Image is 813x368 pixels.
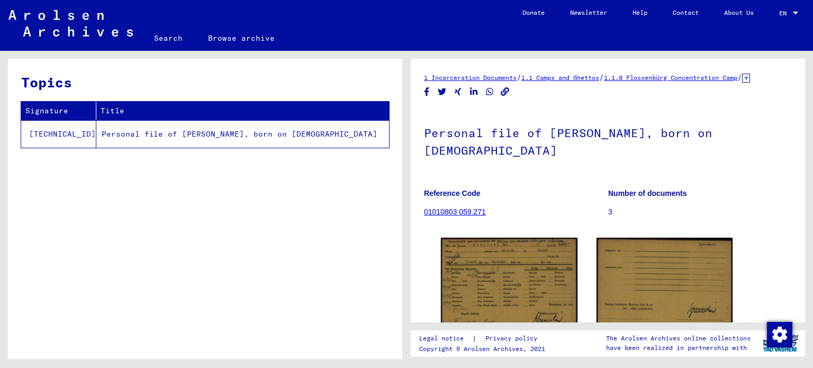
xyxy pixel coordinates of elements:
[597,238,733,333] img: 002.jpg
[608,207,792,218] p: 3
[484,85,495,98] button: Share on WhatsApp
[737,73,742,82] span: /
[21,102,96,120] th: Signature
[468,85,480,98] button: Share on LinkedIn
[21,72,389,93] h3: Topics
[141,25,195,51] a: Search
[8,10,133,37] img: Arolsen_neg.svg
[779,10,791,17] span: EN
[767,322,792,347] img: Change consent
[96,102,389,120] th: Title
[453,85,464,98] button: Share on Xing
[521,74,599,82] a: 1.1 Camps and Ghettos
[604,74,737,82] a: 1.1.8 Flossenbürg Concentration Camp
[421,85,432,98] button: Share on Facebook
[195,25,287,51] a: Browse archive
[419,333,550,344] div: |
[424,74,517,82] a: 1 Incarceration Documents
[437,85,448,98] button: Share on Twitter
[761,330,800,356] img: yv_logo.png
[517,73,521,82] span: /
[424,109,792,173] h1: Personal file of [PERSON_NAME], born on [DEMOGRAPHIC_DATA]
[500,85,511,98] button: Copy link
[96,120,389,148] td: Personal file of [PERSON_NAME], born on [DEMOGRAPHIC_DATA]
[606,343,751,353] p: have been realized in partnership with
[599,73,604,82] span: /
[424,208,486,216] a: 01010803 059.271
[419,333,472,344] a: Legal notice
[608,189,687,198] b: Number of documents
[21,120,96,148] td: [TECHNICAL_ID]
[477,333,550,344] a: Privacy policy
[419,344,550,354] p: Copyright © Arolsen Archives, 2021
[424,189,481,198] b: Reference Code
[606,334,751,343] p: The Arolsen Archives online collections
[441,238,577,330] img: 001.jpg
